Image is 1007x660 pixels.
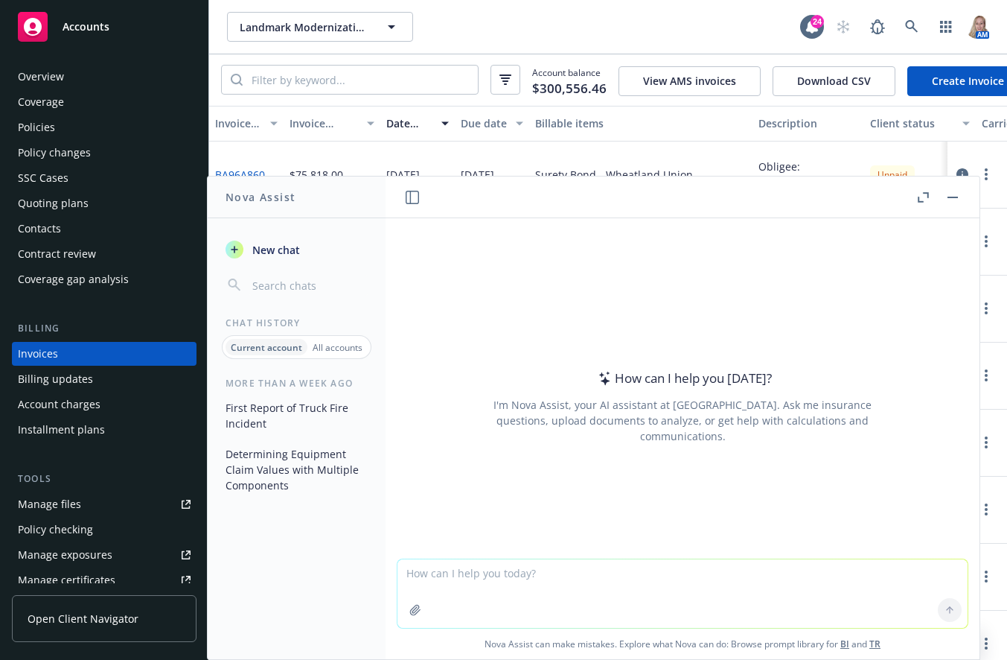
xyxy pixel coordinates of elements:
[226,189,295,205] h1: Nova Assist
[386,115,432,131] div: Date issued
[18,65,64,89] div: Overview
[12,166,196,190] a: SSC Cases
[313,341,362,354] p: All accounts
[870,165,915,184] div: Unpaid
[18,90,64,114] div: Coverage
[12,543,196,567] a: Manage exposures
[12,267,196,291] a: Coverage gap analysis
[12,217,196,241] a: Contacts
[12,115,196,139] a: Policies
[290,167,343,183] div: $75,818.00
[931,12,961,42] a: Switch app
[18,393,100,416] div: Account charges
[231,74,243,86] svg: Search
[12,367,196,391] a: Billing updates
[12,342,196,366] a: Invoices
[811,15,824,28] div: 24
[870,115,953,131] div: Client status
[12,492,196,516] a: Manage files
[18,166,68,190] div: SSC Cases
[529,106,752,142] button: Billable items
[386,167,420,183] div: [DATE]
[284,106,380,142] button: Invoice amount
[12,242,196,266] a: Contract review
[12,191,196,215] a: Quoting plans
[752,106,864,142] button: Description
[18,342,58,366] div: Invoices
[758,115,858,131] div: Description
[12,90,196,114] a: Coverage
[231,341,302,354] p: Current account
[18,518,93,542] div: Policy checking
[18,115,55,139] div: Policies
[532,66,607,94] span: Account balance
[12,568,196,592] a: Manage certificates
[12,393,196,416] a: Account charges
[897,12,927,42] a: Search
[773,66,895,96] button: Download CSV
[220,236,374,263] button: New chat
[869,638,880,650] a: TR
[18,242,96,266] div: Contract review
[240,19,368,35] span: Landmark Modernization Contractors
[18,543,112,567] div: Manage exposures
[18,367,93,391] div: Billing updates
[455,106,529,142] button: Due date
[215,115,261,131] div: Invoice ID
[208,377,386,390] div: More than a week ago
[63,21,109,33] span: Accounts
[12,6,196,48] a: Accounts
[220,396,374,436] button: First Report of Truck Fire Incident
[864,106,976,142] button: Client status
[535,167,747,183] div: Surety Bond - Wheatland Union HSD/Multi-Purpose Bldg - 9475967
[227,12,413,42] button: Landmark Modernization Contractors
[12,518,196,542] a: Policy checking
[243,66,478,94] input: Filter by keyword...
[12,65,196,89] a: Overview
[594,369,772,388] div: How can I help you [DATE]?
[215,167,265,183] a: BA96A860
[12,141,196,165] a: Policy changes
[208,317,386,329] div: Chat History
[18,492,81,516] div: Manage files
[758,159,858,190] div: Obligee: [GEOGRAPHIC_DATA] Contract/Bond Amount: $10,197,179.00 Desc: [GEOGRAPHIC_DATA] Multi-Pur...
[28,611,138,626] span: Open Client Navigator
[863,12,892,42] a: Report a Bug
[12,418,196,442] a: Installment plans
[391,629,974,659] span: Nova Assist can make mistakes. Explore what Nova can do: Browse prompt library for and
[461,115,507,131] div: Due date
[220,442,374,498] button: Determining Equipment Claim Values with Multiple Components
[840,638,849,650] a: BI
[209,106,284,142] button: Invoice ID
[18,267,129,291] div: Coverage gap analysis
[12,472,196,486] div: Tools
[828,12,858,42] a: Start snowing
[290,115,358,131] div: Invoice amount
[473,397,892,444] div: I'm Nova Assist, your AI assistant at [GEOGRAPHIC_DATA]. Ask me insurance questions, upload docum...
[18,568,115,592] div: Manage certificates
[618,66,761,96] button: View AMS invoices
[532,79,607,98] span: $300,556.46
[535,115,747,131] div: Billable items
[18,418,105,442] div: Installment plans
[18,217,61,241] div: Contacts
[12,321,196,336] div: Billing
[249,275,368,296] input: Search chats
[965,15,989,39] img: photo
[18,141,91,165] div: Policy changes
[380,106,455,142] button: Date issued
[249,242,300,258] span: New chat
[18,191,89,215] div: Quoting plans
[461,167,494,183] div: [DATE]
